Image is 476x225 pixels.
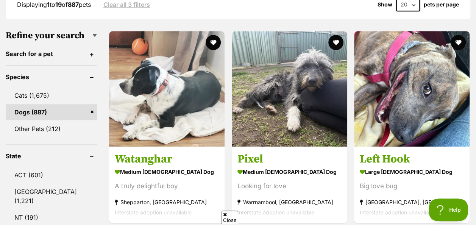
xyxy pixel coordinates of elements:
strong: large [DEMOGRAPHIC_DATA] Dog [360,166,464,177]
a: Left Hook large [DEMOGRAPHIC_DATA] Dog Big love bug [GEOGRAPHIC_DATA], [GEOGRAPHIC_DATA] Intersta... [354,146,470,223]
iframe: Help Scout Beacon - Open [429,198,468,221]
button: favourite [451,35,466,50]
a: Clear all 3 filters [103,1,150,8]
a: Pixel medium [DEMOGRAPHIC_DATA] Dog Looking for love Warrnambool, [GEOGRAPHIC_DATA] Interstate ad... [232,146,347,223]
div: Looking for love [237,181,342,191]
img: Left Hook - American Staffordshire Terrier Dog [354,31,470,147]
label: pets per page [424,2,459,8]
strong: 1 [47,1,50,8]
strong: 887 [68,1,79,8]
strong: Shepparton, [GEOGRAPHIC_DATA] [115,197,219,207]
span: Displaying to of pets [17,1,91,8]
div: A truly delightful boy [115,181,219,191]
h3: Pixel [237,152,342,166]
span: Close [222,211,238,224]
span: Interstate adoption unavailable [360,209,437,216]
strong: [GEOGRAPHIC_DATA], [GEOGRAPHIC_DATA] [360,197,464,207]
h3: Refine your search [6,30,97,41]
strong: medium [DEMOGRAPHIC_DATA] Dog [237,166,342,177]
strong: 19 [55,1,62,8]
button: favourite [328,35,343,50]
a: Cats (1,675) [6,87,97,103]
h3: Left Hook [360,152,464,166]
span: Show [378,2,392,8]
strong: Warrnambool, [GEOGRAPHIC_DATA] [237,197,342,207]
a: Other Pets (212) [6,121,97,137]
strong: medium [DEMOGRAPHIC_DATA] Dog [115,166,219,177]
header: Species [6,73,97,80]
a: ACT (601) [6,167,97,183]
a: Watanghar medium [DEMOGRAPHIC_DATA] Dog A truly delightful boy Shepparton, [GEOGRAPHIC_DATA] Inte... [109,146,225,223]
img: Watanghar - Staffordshire Bull Terrier x Kelpie Dog [109,31,225,147]
img: Pixel - Collie (Rough) Dog [232,31,347,147]
span: Interstate adoption unavailable [115,209,192,216]
div: Big love bug [360,181,464,191]
a: Dogs (887) [6,104,97,120]
header: State [6,153,97,159]
header: Search for a pet [6,50,97,57]
span: Interstate adoption unavailable [237,209,314,216]
button: favourite [206,35,221,50]
a: [GEOGRAPHIC_DATA] (1,221) [6,184,97,209]
h3: Watanghar [115,152,219,166]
